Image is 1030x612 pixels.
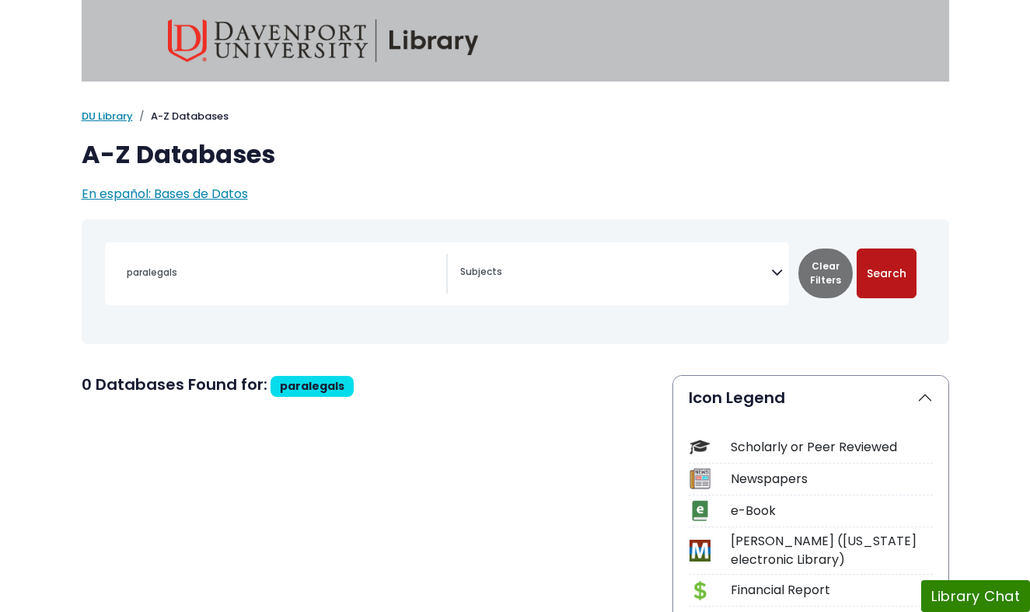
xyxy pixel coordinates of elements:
img: Icon Scholarly or Peer Reviewed [690,436,711,457]
div: Scholarly or Peer Reviewed [731,438,933,457]
input: Search database by title or keyword [117,261,446,283]
li: A-Z Databases [133,109,229,124]
h1: A-Z Databases [82,140,949,169]
img: Davenport University Library [168,19,479,62]
a: DU Library [82,109,133,123]
img: Icon Newspapers [690,468,711,489]
button: Clear Filters [798,249,853,298]
img: Icon e-Book [690,500,711,521]
img: Icon MeL (Michigan electronic Library) [690,540,711,561]
div: [PERSON_NAME] ([US_STATE] electronic Library) [731,532,933,569]
div: Newspapers [731,470,933,489]
a: En español: Bases de Datos [82,185,248,203]
span: 0 Databases Found for: [82,374,267,395]
button: Icon Legend [673,376,948,419]
span: paralegals [280,378,344,394]
nav: Search filters [82,219,949,344]
button: Library Chat [921,580,1030,612]
div: e-Book [731,502,933,520]
nav: breadcrumb [82,109,949,124]
img: Icon Financial Report [690,580,711,601]
button: Submit for Search Results [857,249,917,298]
textarea: Search [460,267,771,280]
div: Financial Report [731,581,933,600]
